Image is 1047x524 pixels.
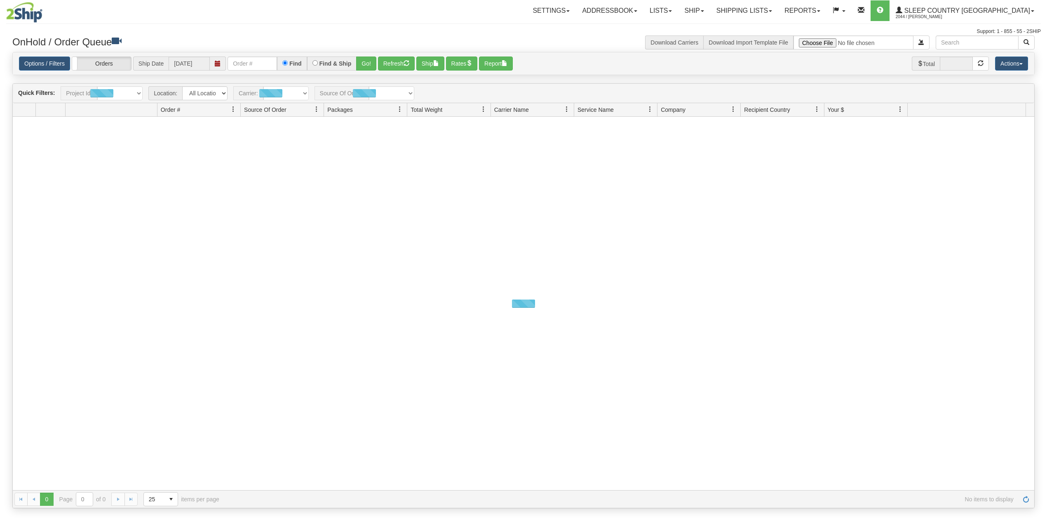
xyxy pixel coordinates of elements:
span: Total [912,57,940,71]
button: Actions [995,57,1028,71]
span: Source Of Order [244,106,286,114]
a: Source Of Order filter column settings [310,102,324,116]
button: Go! [356,57,376,71]
img: logo2044.jpg [6,2,42,23]
span: 25 [149,495,160,503]
span: Packages [327,106,352,114]
span: Page of 0 [59,492,106,506]
span: Ship Date [133,57,169,71]
a: Company filter column settings [726,102,740,116]
div: Support: 1 - 855 - 55 - 2SHIP [6,28,1041,35]
a: Ship [678,0,710,21]
span: Carrier Name [494,106,529,114]
a: Settings [526,0,576,21]
label: Orders [72,57,131,71]
label: Find & Ship [319,61,352,66]
a: Addressbook [576,0,643,21]
span: Total Weight [411,106,442,114]
span: Order # [161,106,180,114]
button: Refresh [378,57,415,71]
a: Order # filter column settings [226,102,240,116]
span: items per page [143,492,219,506]
h3: OnHold / Order Queue [12,35,517,47]
label: Find [289,61,302,66]
label: Quick Filters: [18,89,55,97]
a: Service Name filter column settings [643,102,657,116]
input: Import [793,35,913,50]
span: No items to display [231,496,1014,503]
input: Search [936,35,1019,50]
span: Service Name [577,106,614,114]
a: Reports [778,0,826,21]
a: Lists [643,0,678,21]
button: Search [1018,35,1035,50]
a: Your $ filter column settings [893,102,907,116]
a: Total Weight filter column settings [477,102,491,116]
a: Shipping lists [710,0,778,21]
span: Location: [148,86,182,100]
span: select [164,493,178,506]
span: Page 0 [40,493,53,506]
a: Packages filter column settings [393,102,407,116]
span: Page sizes drop down [143,492,178,506]
span: Your $ [828,106,844,114]
a: Recipient Country filter column settings [810,102,824,116]
a: Carrier Name filter column settings [560,102,574,116]
button: Rates [446,57,478,71]
span: Recipient Country [744,106,790,114]
span: 2044 / [PERSON_NAME] [896,13,958,21]
a: Sleep Country [GEOGRAPHIC_DATA] 2044 / [PERSON_NAME] [890,0,1040,21]
a: Options / Filters [19,57,70,71]
input: Order # [228,57,277,71]
a: Refresh [1019,493,1033,506]
iframe: chat widget [1028,220,1046,304]
span: Company [661,106,685,114]
a: Download Carriers [650,39,698,46]
button: Ship [416,57,444,71]
div: grid toolbar [13,84,1034,103]
span: Sleep Country [GEOGRAPHIC_DATA] [902,7,1030,14]
a: Download Import Template File [709,39,788,46]
button: Report [479,57,513,71]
